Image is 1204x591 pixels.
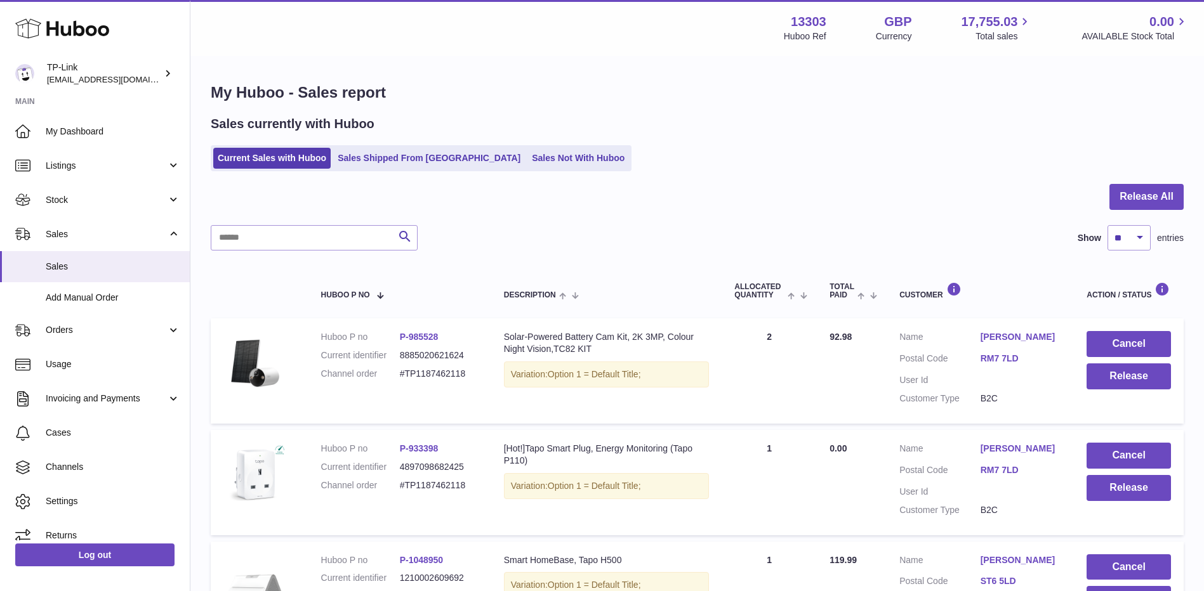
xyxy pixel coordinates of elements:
span: Option 1 = Default Title; [548,369,641,379]
span: Huboo P no [321,291,370,299]
div: Huboo Ref [784,30,826,42]
dd: #TP1187462118 [400,479,479,491]
dd: #TP1187462118 [400,368,479,380]
label: Show [1078,232,1101,244]
dd: 8885020621624 [400,349,479,361]
dt: Customer Type [899,393,981,405]
dd: 1210002609692 [400,572,479,584]
div: TP-Link [47,62,161,86]
a: RM7 7LD [981,464,1062,476]
h1: My Huboo - Sales report [211,82,1184,103]
span: Option 1 = Default Title; [548,580,641,590]
td: 2 [722,318,817,424]
span: My Dashboard [46,126,180,138]
a: 0.00 AVAILABLE Stock Total [1082,13,1189,42]
div: Currency [876,30,912,42]
dt: Postal Code [899,575,981,590]
dt: User Id [899,486,981,498]
dt: Customer Type [899,504,981,516]
dt: User Id [899,374,981,386]
strong: 13303 [791,13,826,30]
dd: B2C [981,504,1062,516]
dt: Huboo P no [321,331,400,343]
span: Channels [46,461,180,473]
div: Smart HomeBase, Tapo H500 [504,554,710,566]
dt: Current identifier [321,349,400,361]
dt: Channel order [321,368,400,380]
span: Sales [46,261,180,273]
button: Release [1087,363,1171,389]
img: Tapo-P110_UK_1.0_1909_English_01_large_1569563931592x.jpg [223,443,287,506]
dt: Current identifier [321,572,400,584]
dt: Postal Code [899,464,981,479]
div: Solar-Powered Battery Cam Kit, 2K 3MP, Colour Night Vision,TC82 KIT [504,331,710,355]
span: Usage [46,358,180,370]
button: Cancel [1087,554,1171,580]
span: AVAILABLE Stock Total [1082,30,1189,42]
div: Variation: [504,473,710,499]
div: [Hot!]Tapo Smart Plug, Energy Monitoring (Tapo P110) [504,443,710,467]
span: [EMAIL_ADDRESS][DOMAIN_NAME] [47,74,187,84]
a: Sales Not With Huboo [527,148,629,169]
span: entries [1157,232,1184,244]
a: Log out [15,543,175,566]
span: Settings [46,495,180,507]
div: Variation: [504,361,710,387]
a: [PERSON_NAME] [981,554,1062,566]
a: 17,755.03 Total sales [961,13,1032,42]
span: Total sales [976,30,1032,42]
span: Returns [46,529,180,542]
div: Customer [899,282,1061,299]
span: Sales [46,228,167,240]
span: Orders [46,324,167,336]
button: Cancel [1087,443,1171,469]
span: 0.00 [1149,13,1174,30]
span: 17,755.03 [961,13,1017,30]
span: Description [504,291,556,299]
span: 0.00 [830,443,847,453]
dd: B2C [981,393,1062,405]
dt: Huboo P no [321,443,400,455]
img: 1-pack_large_20240328085758e.png [223,331,287,394]
span: Option 1 = Default Title; [548,481,641,491]
td: 1 [722,430,817,535]
img: gaby.chen@tp-link.com [15,64,34,83]
button: Cancel [1087,331,1171,357]
span: 92.98 [830,332,852,342]
span: Total paid [830,283,854,299]
a: [PERSON_NAME] [981,443,1062,455]
dt: Name [899,331,981,346]
a: ST6 5LD [981,575,1062,587]
a: Sales Shipped From [GEOGRAPHIC_DATA] [333,148,525,169]
span: Add Manual Order [46,292,180,304]
dt: Postal Code [899,353,981,368]
span: Listings [46,160,167,172]
span: Stock [46,194,167,206]
dt: Name [899,443,981,458]
button: Release All [1109,184,1184,210]
a: P-933398 [400,443,439,453]
dt: Channel order [321,479,400,491]
div: Action / Status [1087,282,1171,299]
h2: Sales currently with Huboo [211,115,374,133]
strong: GBP [884,13,911,30]
span: Invoicing and Payments [46,393,167,405]
dt: Huboo P no [321,554,400,566]
a: [PERSON_NAME] [981,331,1062,343]
a: P-1048950 [400,555,444,565]
a: RM7 7LD [981,353,1062,365]
dd: 4897098682425 [400,461,479,473]
span: ALLOCATED Quantity [734,283,784,299]
dt: Name [899,554,981,569]
a: Current Sales with Huboo [213,148,331,169]
span: Cases [46,427,180,439]
button: Release [1087,475,1171,501]
a: P-985528 [400,332,439,342]
span: 119.99 [830,555,857,565]
dt: Current identifier [321,461,400,473]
